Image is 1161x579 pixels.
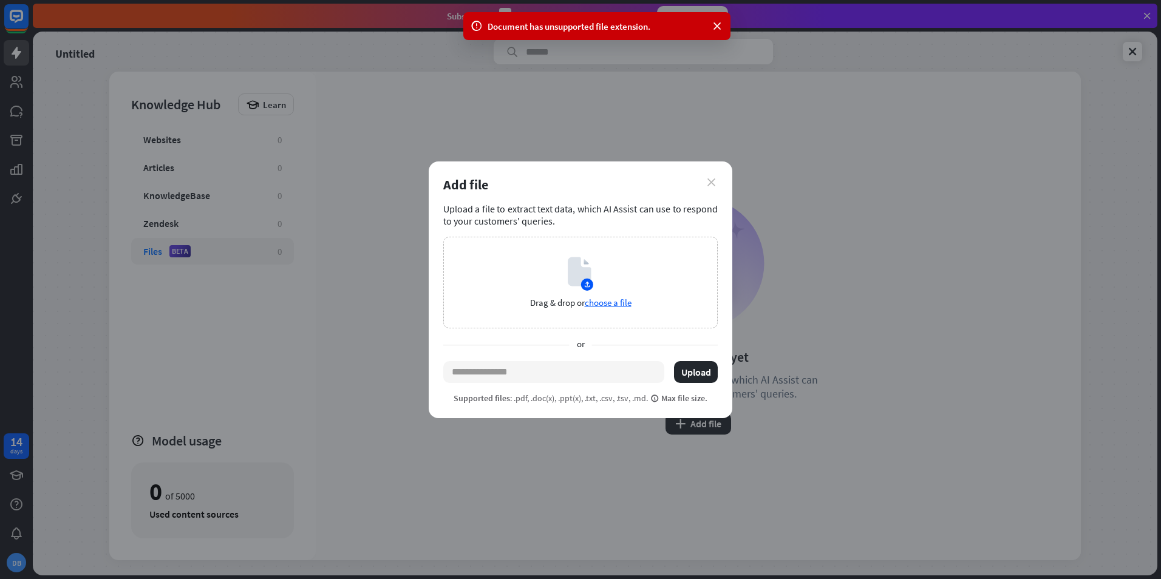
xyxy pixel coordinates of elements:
[454,393,510,404] span: Supported files
[707,178,715,186] i: close
[530,297,632,308] p: Drag & drop or
[674,361,718,383] button: Upload
[443,203,718,227] div: Upload a file to extract text data, which AI Assist can use to respond to your customers' queries.
[454,393,707,404] p: : .pdf, .doc(x), .ppt(x), .txt, .csv, .tsv, .md.
[585,297,632,308] span: choose a file
[488,20,706,33] div: Document has unsupported file extension.
[10,5,46,41] button: Open LiveChat chat widget
[650,393,707,404] span: Max file size.
[443,176,718,193] div: Add file
[570,338,592,351] span: or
